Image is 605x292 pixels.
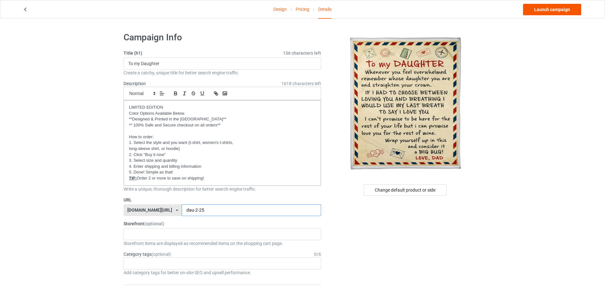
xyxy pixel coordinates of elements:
[129,152,316,158] p: 2. Click "Buy it now"
[124,197,321,203] label: URL
[129,175,316,181] p: Order 2 or more to save on shipping!
[129,105,316,111] p: LIMITED EDITION
[523,4,581,15] a: Launch campaign
[124,186,321,192] div: Write a unique, thorough description for better search engine traffic.
[296,0,309,18] a: Pricing
[364,184,447,196] div: Change default product or side
[124,50,321,56] label: Title (h1)
[129,122,316,128] p: ** 100% Safe and Secure checkout on all orders**
[129,111,316,117] p: Color Options Available Below.
[129,146,316,152] p: long-sleeve shirt, or hoodie)
[281,80,321,87] span: 1618 characters left
[314,251,321,257] div: 0 / 6
[124,269,321,276] div: Add category tags for better on-site SEO and upsell performance.
[124,81,146,86] label: Description
[129,158,316,164] p: 3. Select size and quantity
[124,221,321,227] label: Storefront
[127,208,172,212] div: [DOMAIN_NAME][URL]
[283,50,321,56] span: 136 characters left
[129,164,316,170] p: 4. Enter shipping and billing information
[273,0,287,18] a: Design
[129,134,316,140] p: How to order:
[124,240,321,247] div: Storefront items are displayed as recommended items on the shopping cart page.
[318,0,332,19] div: Details
[129,116,316,122] p: **Designed & Printed in the [GEOGRAPHIC_DATA]**
[124,70,321,76] div: Create a catchy, unique title for better search engine traffic.
[129,140,316,146] p: 1. Select the style and you want (t-shirt, women's t-shirts,
[151,252,171,257] span: (optional)
[124,251,171,257] label: Category tags
[129,176,137,180] u: TIP:
[124,32,321,43] h1: Campaign Info
[129,169,316,175] p: 5. Done! Simple as that!
[144,221,164,226] span: (optional)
